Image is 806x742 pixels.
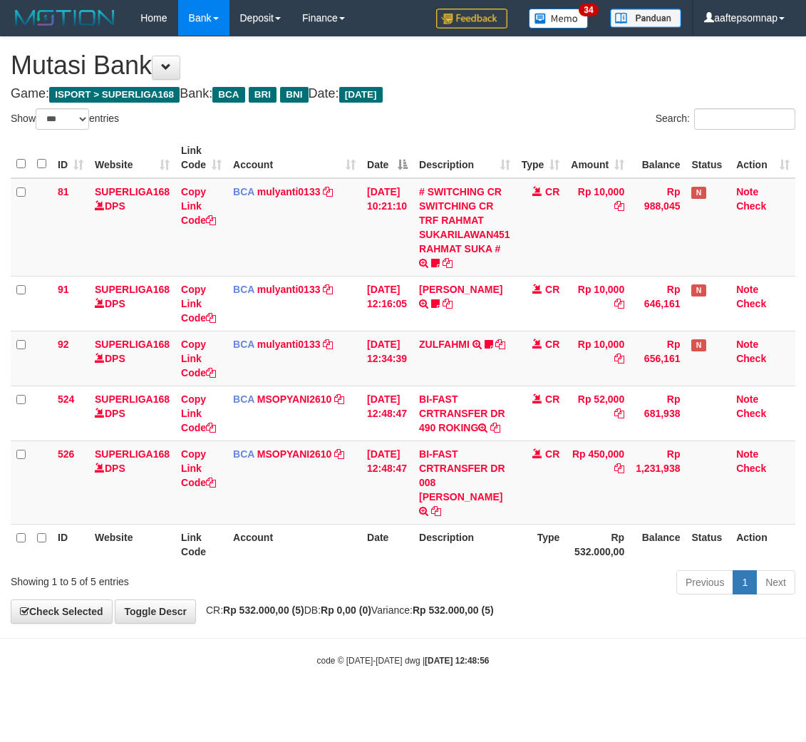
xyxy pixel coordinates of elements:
[52,524,89,565] th: ID
[334,393,344,405] a: Copy MSOPYANI2610 to clipboard
[317,656,490,666] small: code © [DATE]-[DATE] dwg |
[199,604,494,616] span: CR: DB: Variance:
[614,463,624,474] a: Copy Rp 450,000 to clipboard
[413,440,516,524] td: BI-FAST CRTRANSFER DR 008 [PERSON_NAME]
[630,524,686,565] th: Balance
[181,448,216,488] a: Copy Link Code
[736,463,766,474] a: Check
[565,178,630,277] td: Rp 10,000
[89,138,175,178] th: Website: activate to sort column ascending
[233,284,254,295] span: BCA
[431,505,441,517] a: Copy BI-FAST CRTRANSFER DR 008 ABDUL KHOLIQ to clipboard
[730,524,795,565] th: Action
[516,524,566,565] th: Type
[736,284,758,295] a: Note
[419,186,510,254] a: # SWITCHING CR SWITCHING CR TRF RAHMAT SUKARILAWAN451 RAHMAT SUKA #
[436,9,507,29] img: Feedback.jpg
[691,187,706,199] span: Has Note
[691,339,706,351] span: Has Note
[181,284,216,324] a: Copy Link Code
[736,353,766,364] a: Check
[545,284,559,295] span: CR
[95,448,170,460] a: SUPERLIGA168
[361,138,413,178] th: Date: activate to sort column descending
[323,284,333,295] a: Copy mulyanti0133 to clipboard
[334,448,344,460] a: Copy MSOPYANI2610 to clipboard
[89,331,175,386] td: DPS
[614,408,624,419] a: Copy Rp 52,000 to clipboard
[694,108,795,130] input: Search:
[227,138,361,178] th: Account: activate to sort column ascending
[529,9,589,29] img: Button%20Memo.svg
[361,524,413,565] th: Date
[257,284,321,295] a: mulyanti0133
[419,284,502,295] a: [PERSON_NAME]
[323,186,333,197] a: Copy mulyanti0133 to clipboard
[736,448,758,460] a: Note
[361,276,413,331] td: [DATE] 12:16:05
[36,108,89,130] select: Showentries
[730,138,795,178] th: Action: activate to sort column ascending
[630,331,686,386] td: Rp 656,161
[95,393,170,405] a: SUPERLIGA168
[58,448,74,460] span: 526
[565,331,630,386] td: Rp 10,000
[89,386,175,440] td: DPS
[227,524,361,565] th: Account
[89,178,175,277] td: DPS
[361,386,413,440] td: [DATE] 12:48:47
[181,339,216,378] a: Copy Link Code
[656,108,795,130] label: Search:
[545,393,559,405] span: CR
[11,51,795,80] h1: Mutasi Bank
[490,422,500,433] a: Copy BI-FAST CRTRANSFER DR 490 ROKING to clipboard
[545,339,559,350] span: CR
[610,9,681,28] img: panduan.png
[691,284,706,297] span: Has Note
[736,393,758,405] a: Note
[516,138,566,178] th: Type: activate to sort column ascending
[736,408,766,419] a: Check
[736,339,758,350] a: Note
[233,448,254,460] span: BCA
[233,393,254,405] span: BCA
[257,448,332,460] a: MSOPYANI2610
[545,186,559,197] span: CR
[233,186,254,197] span: BCA
[321,604,371,616] strong: Rp 0,00 (0)
[95,284,170,295] a: SUPERLIGA168
[413,524,516,565] th: Description
[212,87,244,103] span: BCA
[280,87,308,103] span: BNI
[736,200,766,212] a: Check
[676,570,733,594] a: Previous
[614,200,624,212] a: Copy Rp 10,000 to clipboard
[257,393,332,405] a: MSOPYANI2610
[175,138,227,178] th: Link Code: activate to sort column ascending
[175,524,227,565] th: Link Code
[413,138,516,178] th: Description: activate to sort column ascending
[223,604,304,616] strong: Rp 532.000,00 (5)
[257,186,321,197] a: mulyanti0133
[361,440,413,524] td: [DATE] 12:48:47
[181,393,216,433] a: Copy Link Code
[89,276,175,331] td: DPS
[95,186,170,197] a: SUPERLIGA168
[733,570,757,594] a: 1
[89,524,175,565] th: Website
[11,108,119,130] label: Show entries
[614,353,624,364] a: Copy Rp 10,000 to clipboard
[736,298,766,309] a: Check
[115,599,196,624] a: Toggle Descr
[630,276,686,331] td: Rp 646,161
[89,440,175,524] td: DPS
[257,339,321,350] a: mulyanti0133
[11,599,113,624] a: Check Selected
[323,339,333,350] a: Copy mulyanti0133 to clipboard
[630,386,686,440] td: Rp 681,938
[361,178,413,277] td: [DATE] 10:21:10
[49,87,180,103] span: ISPORT > SUPERLIGA168
[565,440,630,524] td: Rp 450,000
[419,339,470,350] a: ZULFAHMI
[52,138,89,178] th: ID: activate to sort column ascending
